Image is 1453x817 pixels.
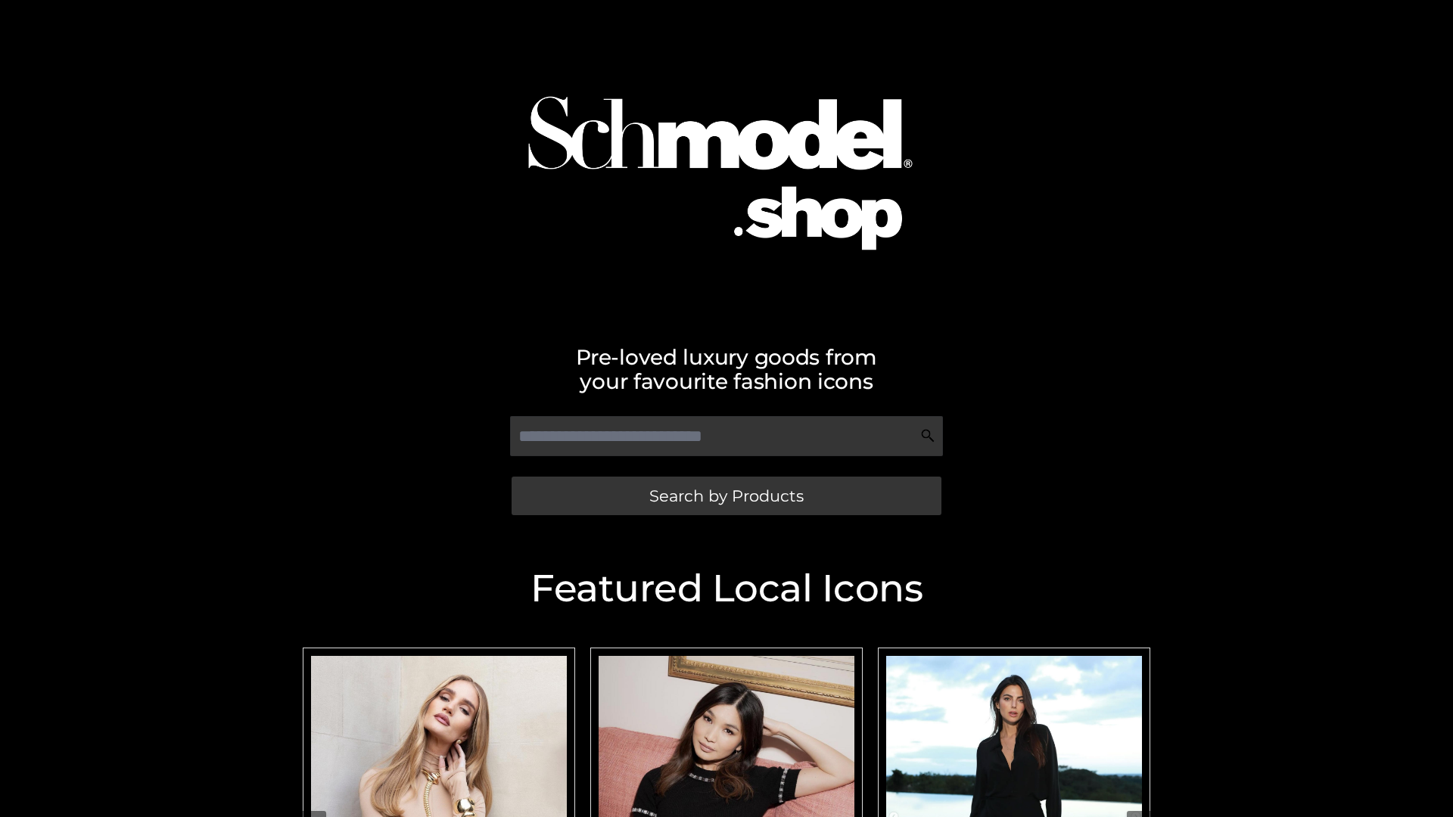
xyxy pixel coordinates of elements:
h2: Featured Local Icons​ [295,570,1158,607]
img: Search Icon [920,428,935,443]
a: Search by Products [512,477,941,515]
span: Search by Products [649,488,804,504]
h2: Pre-loved luxury goods from your favourite fashion icons [295,345,1158,393]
